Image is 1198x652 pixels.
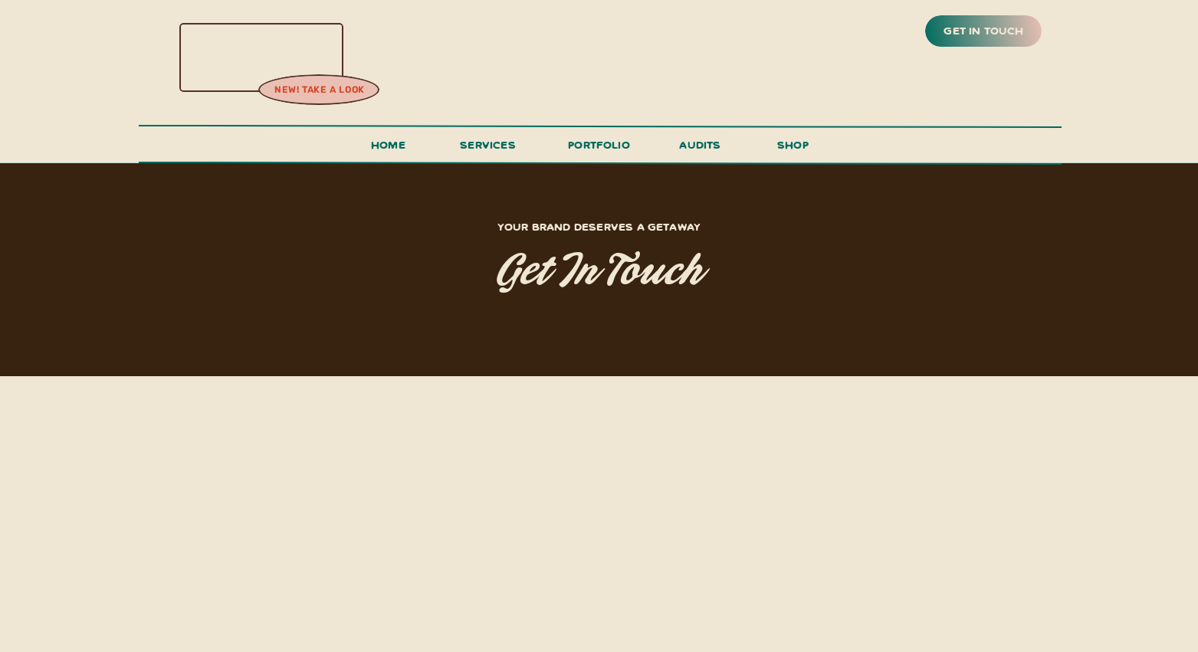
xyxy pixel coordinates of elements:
[757,135,830,162] a: shop
[563,135,635,163] a: portfolio
[460,137,516,152] span: services
[456,135,520,163] a: services
[941,21,1027,42] a: get in touch
[423,217,776,236] h1: Your brand deserves a getaway
[354,249,845,297] h1: get in touch
[678,135,724,162] a: audits
[258,83,382,98] a: new! take a look
[365,135,412,163] a: Home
